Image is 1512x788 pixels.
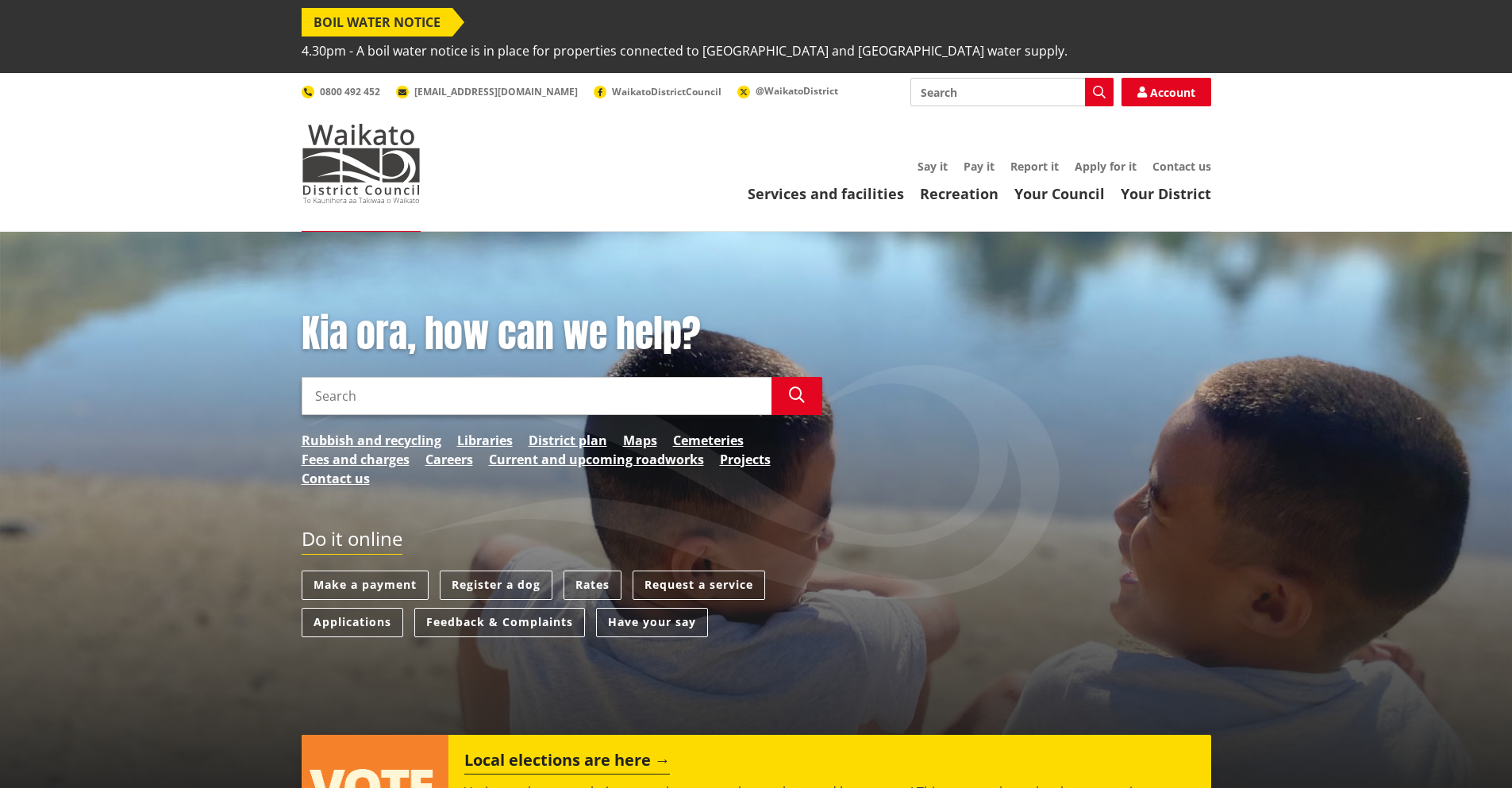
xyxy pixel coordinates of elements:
[302,85,380,98] a: 0800 492 452
[737,84,838,98] a: @WaikatoDistrict
[623,431,657,450] a: Maps
[1075,159,1137,174] a: Apply for it
[414,85,578,98] span: [EMAIL_ADDRESS][DOMAIN_NAME]
[920,184,998,203] a: Recreation
[1121,184,1211,203] a: Your District
[756,84,838,98] span: @WaikatoDistrict
[529,431,607,450] a: District plan
[633,571,765,600] a: Request a service
[464,751,670,775] h2: Local elections are here
[457,431,513,450] a: Libraries
[612,85,721,98] span: WaikatoDistrictCouncil
[440,571,552,600] a: Register a dog
[1010,159,1059,174] a: Report it
[302,124,421,203] img: Waikato District Council - Te Kaunihera aa Takiwaa o Waikato
[302,450,410,469] a: Fees and charges
[414,608,585,637] a: Feedback & Complaints
[302,8,452,37] span: BOIL WATER NOTICE
[1014,184,1105,203] a: Your Council
[302,469,370,488] a: Contact us
[673,431,744,450] a: Cemeteries
[302,377,771,415] input: Search input
[910,78,1114,106] input: Search input
[425,450,473,469] a: Careers
[302,37,1068,65] span: 4.30pm - A boil water notice is in place for properties connected to [GEOGRAPHIC_DATA] and [GEOGR...
[302,431,441,450] a: Rubbish and recycling
[594,85,721,98] a: WaikatoDistrictCouncil
[302,608,403,637] a: Applications
[564,571,621,600] a: Rates
[302,571,429,600] a: Make a payment
[320,85,380,98] span: 0800 492 452
[964,159,995,174] a: Pay it
[396,85,578,98] a: [EMAIL_ADDRESS][DOMAIN_NAME]
[596,608,708,637] a: Have your say
[302,528,402,555] h2: Do it online
[302,311,822,357] h1: Kia ora, how can we help?
[1121,78,1211,106] a: Account
[748,184,904,203] a: Services and facilities
[1152,159,1211,174] a: Contact us
[489,450,704,469] a: Current and upcoming roadworks
[720,450,771,469] a: Projects
[918,159,948,174] a: Say it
